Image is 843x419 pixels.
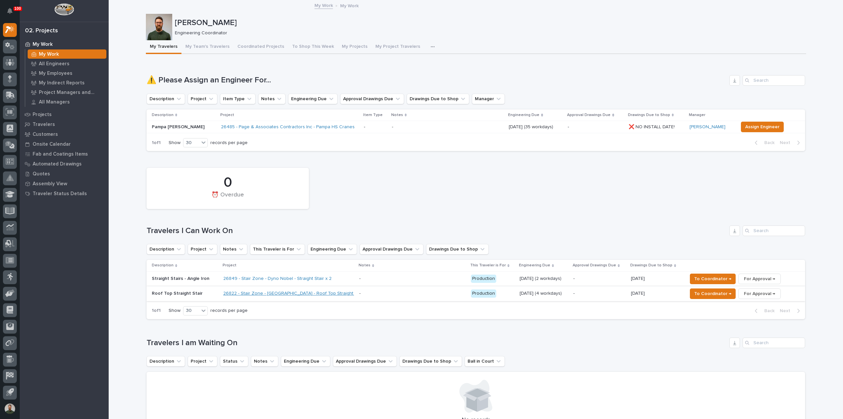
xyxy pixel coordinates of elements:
button: For Approval → [738,274,781,284]
p: Engineering Due [508,111,539,119]
p: This Traveler is For [470,262,506,269]
button: Project [188,356,217,367]
button: Notes [258,94,286,104]
a: Projects [20,109,109,119]
p: Onsite Calendar [33,141,71,147]
p: Notes [359,262,370,269]
a: 26849 - Stair Zone - Dyno Nobel - Straight Stair x 2 [223,276,332,282]
h1: Travelers I Can Work On [147,226,727,236]
p: Traveler Status Details [33,191,87,197]
div: - [359,276,361,282]
a: 26485 - Page & Associates Contractors Inc - Pampa HS Cranes [221,124,355,130]
button: Next [777,140,805,146]
button: To Shop This Week [288,40,338,54]
a: Assembly View [20,179,109,189]
a: Customers [20,129,109,139]
input: Search [743,75,805,86]
button: Approval Drawings Due [333,356,397,367]
div: 30 [183,139,199,146]
button: Description [147,356,185,367]
p: - [364,124,386,130]
button: Project [188,94,217,104]
p: [DATE] (35 workdays) [509,124,562,130]
p: My Work [33,42,53,47]
p: Manager [689,111,705,119]
button: Drawings Due to Shop [407,94,469,104]
p: - [573,276,626,282]
p: Roof Top Straight Stair [152,291,218,296]
button: Ball in Court [465,356,505,367]
p: - [573,291,626,296]
span: For Approval → [744,290,775,298]
p: All Engineers [39,61,69,67]
p: Straight Stairs - Angle Iron [152,276,218,282]
p: Engineering Coordinator [175,30,801,36]
p: My Indirect Reports [39,80,85,86]
p: records per page [210,308,248,314]
tr: Pampa [PERSON_NAME]26485 - Page & Associates Contractors Inc - Pampa HS Cranes -- [DATE] (35 work... [147,121,805,133]
a: My Indirect Reports [25,78,109,87]
button: Item Type [220,94,256,104]
button: Coordinated Projects [233,40,288,54]
p: Automated Drawings [33,161,82,167]
p: Approval Drawings Due [573,262,616,269]
button: Status [220,356,248,367]
span: Next [780,308,794,314]
button: Description [147,244,185,254]
button: Approval Drawings Due [360,244,423,254]
span: Back [760,140,775,146]
div: 0 [158,174,298,191]
button: Notes [220,244,247,254]
p: Quotes [33,171,50,177]
a: Fab and Coatings Items [20,149,109,159]
a: Onsite Calendar [20,139,109,149]
button: Description [147,94,185,104]
p: Drawings Due to Shop [628,111,670,119]
p: [PERSON_NAME] [175,18,803,28]
a: Traveler Status Details [20,189,109,198]
p: Show [169,140,180,146]
p: My Employees [39,71,72,76]
p: My Work [39,51,59,57]
button: Back [749,308,777,314]
button: Drawings Due to Shop [399,356,462,367]
div: Search [743,338,805,348]
p: Approval Drawings Due [567,111,611,119]
tr: Roof Top Straight Stair26822 - Stair Zone - [GEOGRAPHIC_DATA] - Roof Top Straight Stair - Product... [147,286,805,301]
a: My Work [20,39,109,49]
button: My Team's Travelers [181,40,233,54]
p: Drawings Due to Shop [630,262,672,269]
a: Project Managers and Engineers [25,88,109,97]
div: - [359,291,361,296]
p: Travelers [33,122,55,128]
p: [DATE] [631,275,646,282]
button: Engineering Due [288,94,338,104]
span: Assign Engineer [745,123,779,131]
p: [DATE] [631,289,646,296]
p: 100 [14,6,21,11]
p: Description [152,111,174,119]
p: Engineering Due [519,262,550,269]
button: Drawings Due to Shop [426,244,489,254]
p: [DATE] (2 workdays) [520,276,568,282]
button: My Project Travelers [371,40,424,54]
button: users-avatar [3,402,17,416]
button: To Coordinator → [690,288,736,299]
button: Assign Engineer [741,122,784,132]
a: My Work [314,1,333,9]
div: - [392,124,393,130]
a: [PERSON_NAME] [690,124,725,130]
span: Next [780,140,794,146]
button: Project [188,244,217,254]
a: Quotes [20,169,109,179]
p: Projects [33,112,52,118]
div: 30 [183,307,199,314]
p: Fab and Coatings Items [33,151,88,157]
p: Notes [391,111,403,119]
button: Back [749,140,777,146]
p: Show [169,308,180,314]
button: For Approval → [738,288,781,299]
button: My Travelers [146,40,181,54]
div: Production [471,275,496,283]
